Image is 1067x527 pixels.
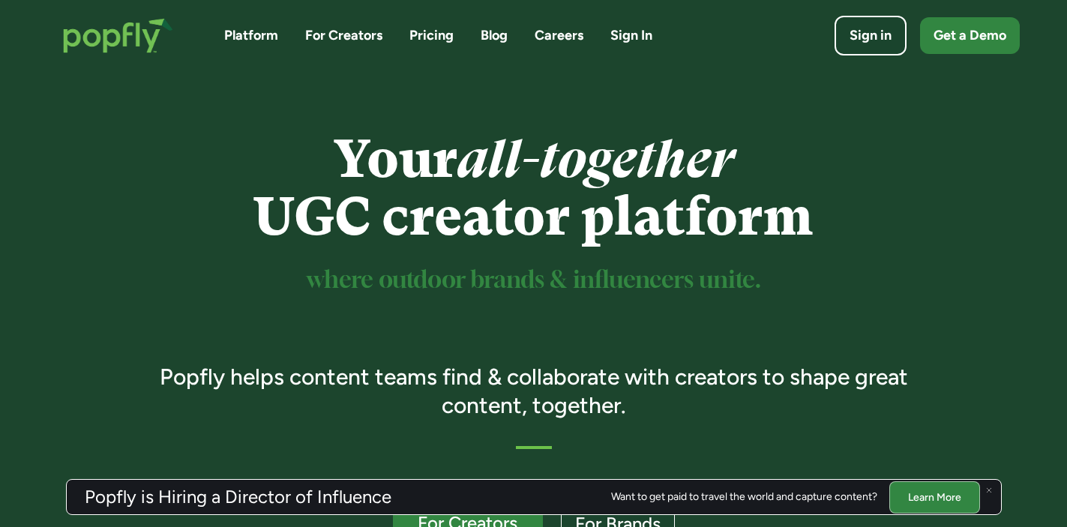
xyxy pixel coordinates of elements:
div: Sign in [850,26,892,45]
h1: Your UGC creator platform [138,130,929,246]
a: Learn More [889,481,980,513]
a: Get a Demo [920,17,1020,54]
em: all-together [457,129,734,190]
div: Get a Demo [934,26,1006,45]
a: Careers [535,26,583,45]
a: Sign in [835,16,907,55]
h3: Popfly helps content teams find & collaborate with creators to shape great content, together. [138,363,929,419]
a: Sign In [610,26,652,45]
sup: where outdoor brands & influencers unite. [307,269,761,292]
a: Blog [481,26,508,45]
a: Pricing [409,26,454,45]
div: Want to get paid to travel the world and capture content? [611,491,877,503]
h3: Popfly is Hiring a Director of Influence [85,488,391,506]
a: Platform [224,26,278,45]
a: home [48,3,188,68]
a: For Creators [305,26,382,45]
